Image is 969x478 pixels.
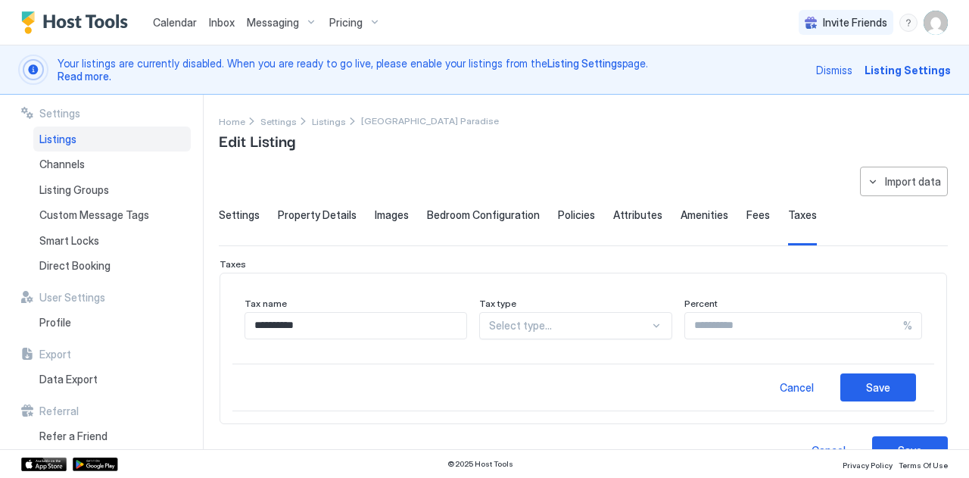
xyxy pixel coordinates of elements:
a: Read more. [58,70,111,83]
span: Settings [39,107,80,120]
span: Messaging [247,16,299,30]
span: Fees [746,208,770,222]
span: Refer a Friend [39,430,107,443]
span: Amenities [681,208,728,222]
span: Your listings are currently disabled. When you are ready to go live, please enable your listings ... [58,57,807,83]
span: % [903,319,912,333]
span: Percent [684,298,718,309]
a: Direct Booking [33,253,191,279]
span: Listings [39,133,76,146]
span: Inbox [209,16,235,29]
span: Breadcrumb [361,115,499,127]
span: Smart Locks [39,234,99,248]
span: Policies [558,208,595,222]
a: Google Play Store [73,458,118,471]
a: Profile [33,310,191,336]
span: Calendar [153,16,197,29]
div: Cancel [812,442,846,458]
a: Listings [33,127,191,152]
a: Refer a Friend [33,423,191,449]
a: Custom Message Tags [33,202,191,228]
span: Settings [260,116,297,127]
span: Listings [312,116,346,127]
div: Breadcrumb [260,113,297,129]
div: Listing Settings [865,62,951,78]
input: Input Field [685,313,903,339]
div: User profile [924,11,948,35]
span: Data Export [39,373,98,386]
div: Breadcrumb [312,113,346,129]
span: Tax type [479,298,516,309]
span: Pricing [329,16,363,30]
input: Input Field [245,313,466,339]
a: App Store [21,458,67,471]
a: Listing Groups [33,177,191,203]
div: Import data [885,173,941,189]
a: Listings [312,113,346,129]
span: Privacy Policy [843,461,893,470]
span: © 2025 Host Tools [447,459,513,469]
a: Privacy Policy [843,456,893,472]
span: Bedroom Configuration [427,208,540,222]
span: Edit Listing [219,129,295,152]
span: Invite Friends [823,16,887,30]
a: Inbox [209,14,235,30]
div: Save [866,380,890,395]
button: Cancel [790,436,866,464]
span: Taxes [788,208,817,222]
span: Settings [219,208,260,222]
button: Save [840,373,916,401]
button: Cancel [759,373,834,401]
span: Export [39,348,71,361]
a: Home [219,113,245,129]
a: Channels [33,152,191,177]
span: Terms Of Use [899,461,948,470]
span: Listing Groups [39,183,109,197]
span: Property Details [278,208,357,222]
span: Taxes [220,258,246,270]
a: Calendar [153,14,197,30]
a: Settings [260,113,297,129]
div: Breadcrumb [219,113,245,129]
span: Tax name [245,298,287,309]
button: Import data [860,167,948,196]
span: Direct Booking [39,259,111,273]
span: Home [219,116,245,127]
div: Dismiss [816,62,852,78]
a: Terms Of Use [899,456,948,472]
span: Attributes [613,208,662,222]
a: Host Tools Logo [21,11,135,34]
span: Channels [39,158,85,171]
span: Images [375,208,409,222]
a: Data Export [33,367,191,392]
a: Smart Locks [33,228,191,254]
span: Custom Message Tags [39,208,149,222]
div: menu [899,14,918,32]
div: Cancel [780,380,814,395]
a: Listing Settings [547,57,622,70]
div: Save [898,442,922,458]
button: Save [872,436,948,464]
span: User Settings [39,291,105,305]
span: Profile [39,316,71,330]
span: Referral [39,405,79,418]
